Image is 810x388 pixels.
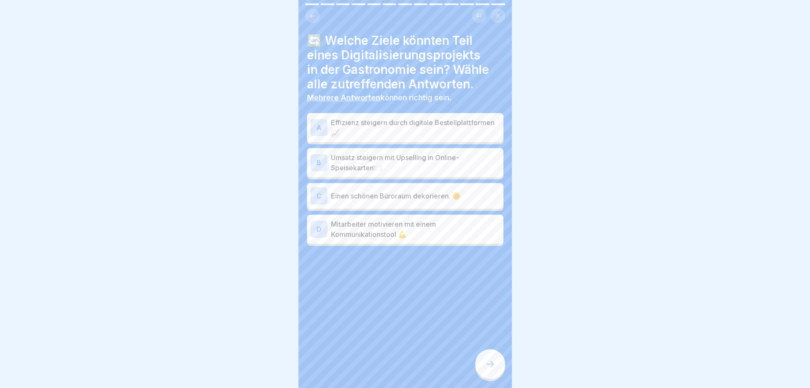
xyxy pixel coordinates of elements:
[331,219,500,239] p: Mitarbeiter motivieren mit einem Kommunikationstool 💪
[310,187,328,204] div: C
[307,33,503,91] h4: 🔄 Welche Ziele könnten Teil eines Digitalisierungsprojekts in der Gastronomie sein? Wähle alle zu...
[310,119,328,136] div: A
[331,152,500,173] p: Umsatz steigern mit Upselling in Online-Speisekarten🍽️
[307,93,503,102] p: können richtig sein.
[307,93,380,102] b: Mehrere Antworten
[310,154,328,171] div: B
[331,191,500,201] p: Einen schönen Büroraum dekorieren. 🌼
[310,221,328,238] div: D
[331,117,500,138] p: Effizienz steigern durch digitale Bestellplattformen 📈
